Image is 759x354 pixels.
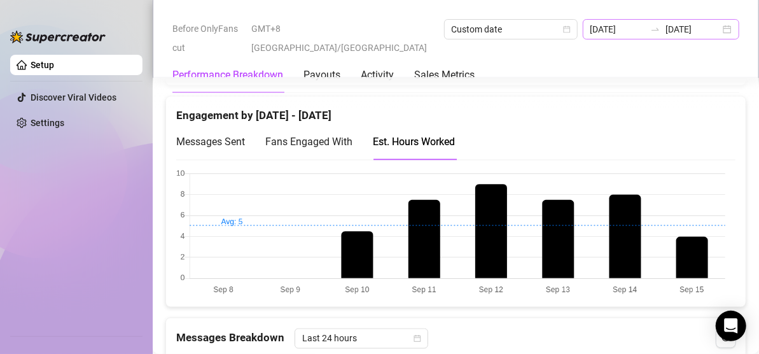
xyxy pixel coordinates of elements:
div: Payouts [303,67,340,83]
span: calendar [563,25,571,33]
span: to [650,24,660,34]
div: Est. Hours Worked [373,134,455,150]
div: Performance Breakdown [172,67,283,83]
a: Settings [31,118,64,128]
div: Open Intercom Messenger [716,311,746,341]
a: Setup [31,60,54,70]
span: Fans Engaged With [265,136,352,148]
div: Sales Metrics [414,67,475,83]
span: GMT+8 [GEOGRAPHIC_DATA]/[GEOGRAPHIC_DATA] [252,19,436,57]
a: Discover Viral Videos [31,92,116,103]
input: Start date [590,22,645,36]
img: logo-BBDzfeDw.svg [10,31,106,43]
div: Messages Breakdown [176,329,735,349]
span: calendar [414,335,421,343]
input: End date [665,22,720,36]
span: Custom date [452,20,570,39]
div: Activity [361,67,394,83]
span: Before OnlyFans cut [172,19,244,57]
span: Last 24 hours [302,329,421,348]
div: Engagement by [DATE] - [DATE] [176,97,735,124]
span: swap-right [650,24,660,34]
span: Messages Sent [176,136,245,148]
